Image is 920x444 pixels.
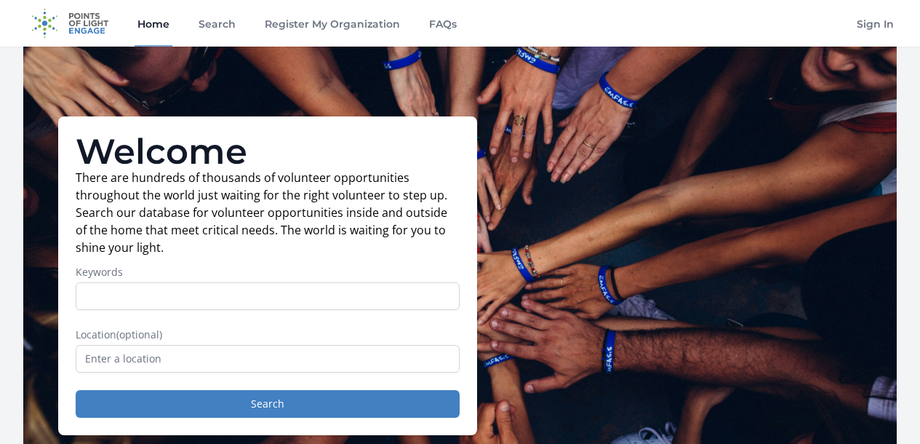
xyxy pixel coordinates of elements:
span: (optional) [116,328,162,341]
p: There are hundreds of thousands of volunteer opportunities throughout the world just waiting for ... [76,169,460,256]
button: Search [76,390,460,418]
input: Enter a location [76,345,460,373]
label: Location [76,328,460,342]
h1: Welcome [76,134,460,169]
label: Keywords [76,265,460,280]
